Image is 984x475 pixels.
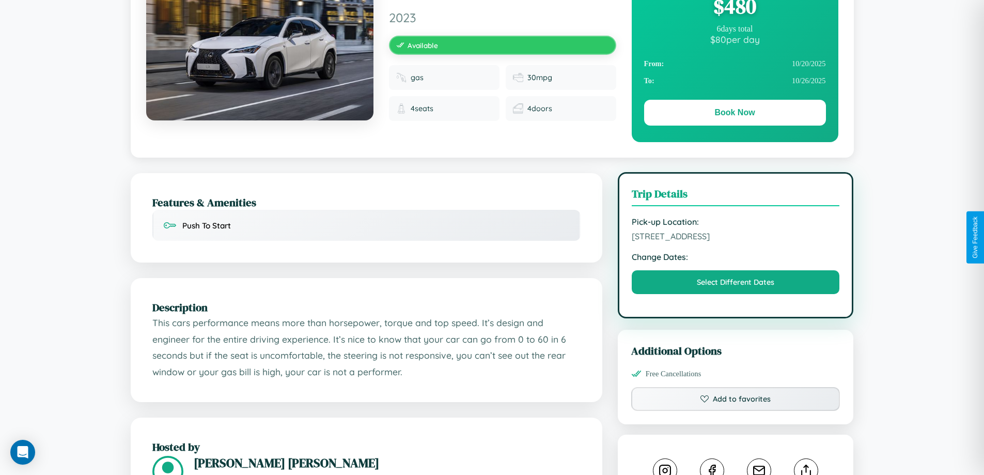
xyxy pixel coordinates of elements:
h3: [PERSON_NAME] [PERSON_NAME] [194,454,581,471]
strong: Pick-up Location: [632,217,840,227]
span: 4 doors [527,104,552,113]
span: 4 seats [411,104,433,113]
button: Add to favorites [631,387,840,411]
span: 30 mpg [527,73,552,82]
h2: Features & Amenities [152,195,581,210]
span: 2023 [389,10,616,25]
img: Seats [396,103,407,114]
span: Push To Start [182,221,231,231]
div: 10 / 20 / 2025 [644,55,826,72]
img: Fuel type [396,72,407,83]
div: Open Intercom Messenger [10,440,35,465]
h2: Description [152,300,581,315]
span: Free Cancellations [646,370,701,378]
div: $ 80 per day [644,34,826,45]
h2: Hosted by [152,439,581,454]
strong: Change Dates: [632,252,840,262]
div: Give Feedback [972,217,979,258]
strong: From: [644,59,664,68]
h3: Additional Options [631,343,840,358]
button: Select Different Dates [632,270,840,294]
img: Doors [513,103,523,114]
img: Fuel efficiency [513,72,523,83]
strong: To: [644,76,654,85]
h3: Trip Details [632,186,840,206]
span: [STREET_ADDRESS] [632,231,840,241]
span: gas [411,73,424,82]
span: Available [408,41,438,50]
div: 6 days total [644,24,826,34]
button: Book Now [644,100,826,126]
div: 10 / 26 / 2025 [644,72,826,89]
p: This cars performance means more than horsepower, torque and top speed. It’s design and engineer ... [152,315,581,380]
